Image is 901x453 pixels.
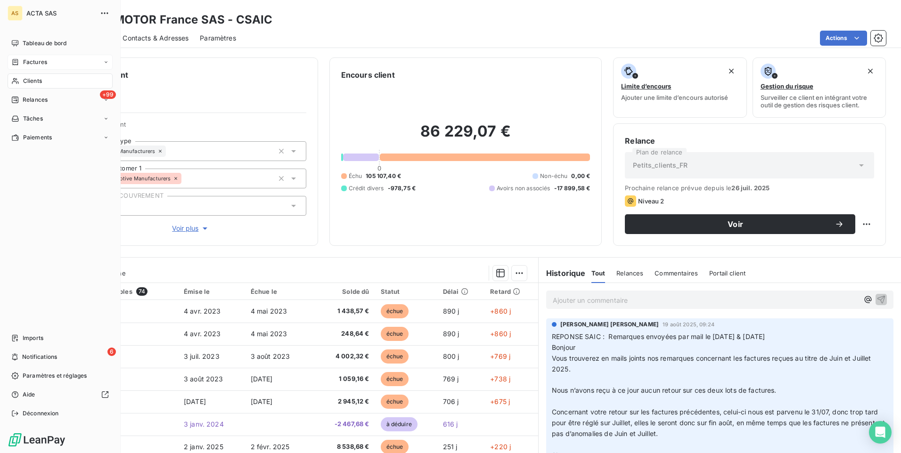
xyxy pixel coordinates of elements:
[181,174,189,183] input: Ajouter une valeur
[321,397,369,406] span: 2 945,12 €
[136,287,147,296] span: 74
[87,148,156,154] span: Automotive Manufacturers
[731,184,770,192] span: 26 juil. 2025
[443,330,459,338] span: 890 j
[539,267,586,279] h6: Historique
[107,348,116,356] span: 6
[172,224,210,233] span: Voir plus
[490,375,510,383] span: +738 j
[349,184,384,193] span: Crédit divers
[22,353,57,361] span: Notifications
[377,164,381,172] span: 0
[497,184,550,193] span: Avoirs non associés
[381,417,418,431] span: à déduire
[321,442,369,452] span: 8 538,68 €
[443,397,459,405] span: 706 j
[184,397,206,405] span: [DATE]
[443,352,459,360] span: 800 j
[23,409,59,418] span: Déconnexion
[341,69,395,81] h6: Encours client
[443,375,459,383] span: 769 j
[184,288,239,295] div: Émise le
[591,269,606,277] span: Tout
[443,443,458,451] span: 251 j
[663,322,714,327] span: 19 août 2025, 09:24
[554,184,590,193] span: -17 899,58 €
[341,122,590,150] h2: 86 229,07 €
[321,352,369,361] span: 4 002,32 €
[23,390,35,399] span: Aide
[616,269,643,277] span: Relances
[869,421,892,444] div: Open Intercom Messenger
[381,288,432,295] div: Statut
[251,443,290,451] span: 2 févr. 2025
[321,374,369,384] span: 1 059,16 €
[251,307,287,315] span: 4 mai 2023
[381,304,409,318] span: échue
[490,352,510,360] span: +769 j
[321,307,369,316] span: 1 438,57 €
[57,69,306,81] h6: Informations client
[443,307,459,315] span: 890 j
[166,147,173,155] input: Ajouter une valeur
[23,77,42,85] span: Clients
[184,420,224,428] span: 3 janv. 2024
[625,135,874,146] h6: Relance
[123,33,188,43] span: Contacts & Adresses
[83,11,272,28] h3: SAIC MOTOR France SAS - CSAIC
[443,420,458,428] span: 616 j
[560,320,659,329] span: [PERSON_NAME] [PERSON_NAME]
[490,397,510,405] span: +675 j
[321,288,369,295] div: Solde dû
[23,58,47,66] span: Factures
[23,133,52,142] span: Paiements
[552,408,887,437] span: Concernant votre retour sur les factures précédentes, celui-ci nous est parvenu le 31/07, donc tr...
[8,387,113,402] a: Aide
[8,432,66,447] img: Logo LeanPay
[613,57,746,118] button: Limite d’encoursAjouter une limite d’encours autorisé
[184,375,223,383] span: 3 août 2023
[621,82,671,90] span: Limite d’encours
[349,172,362,180] span: Échu
[23,114,43,123] span: Tâches
[753,57,886,118] button: Gestion du risqueSurveiller ce client en intégrant votre outil de gestion des risques client.
[540,172,567,180] span: Non-échu
[87,176,171,181] span: Other Automotive Manufacturers
[321,329,369,339] span: 248,64 €
[381,395,409,409] span: échue
[761,94,878,109] span: Surveiller ce client en intégrant votre outil de gestion des risques client.
[251,352,290,360] span: 3 août 2023
[552,332,896,351] span: REPONSE SAIC : Remarques envoyées par mail le [DATE] & [DATE] Bonjour
[184,330,221,338] span: 4 avr. 2023
[490,307,511,315] span: +860 j
[820,31,867,46] button: Actions
[184,352,220,360] span: 3 juil. 2023
[184,443,223,451] span: 2 janv. 2025
[388,184,416,193] span: -978,75 €
[552,354,873,373] span: Vous trouverez en mails joints nos remarques concernant les factures reçues au titre de Juin et J...
[100,90,116,99] span: +99
[251,375,273,383] span: [DATE]
[76,223,306,234] button: Voir plus
[23,372,87,380] span: Paramètres et réglages
[26,9,94,17] span: ACTA SAS
[625,184,874,192] span: Prochaine relance prévue depuis le
[200,33,236,43] span: Paramètres
[490,330,511,338] span: +860 j
[251,330,287,338] span: 4 mai 2023
[23,96,48,104] span: Relances
[74,287,172,296] div: Pièces comptables
[490,443,511,451] span: +220 j
[709,269,745,277] span: Portail client
[8,6,23,21] div: AS
[381,372,409,386] span: échue
[633,161,688,170] span: Petits_clients_FR
[366,172,401,180] span: 105 107,40 €
[443,288,479,295] div: Délai
[251,397,273,405] span: [DATE]
[184,307,221,315] span: 4 avr. 2023
[621,94,728,101] span: Ajouter une limite d’encours autorisé
[761,82,813,90] span: Gestion du risque
[636,220,835,228] span: Voir
[571,172,590,180] span: 0,00 €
